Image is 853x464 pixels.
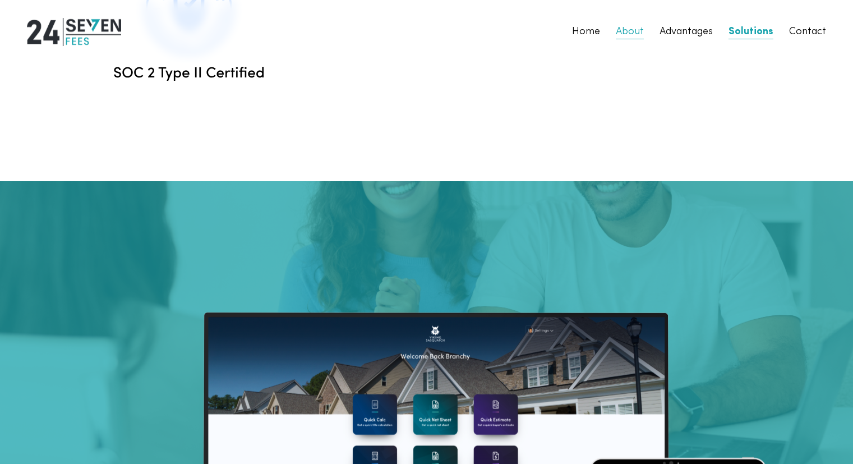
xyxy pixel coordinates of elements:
a: Solutions [728,24,773,40]
a: Contact [789,24,826,40]
a: Home [572,24,600,40]
img: 24|Seven Fees Logo [27,18,121,46]
a: About [616,24,644,40]
a: Advantages [660,24,713,40]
